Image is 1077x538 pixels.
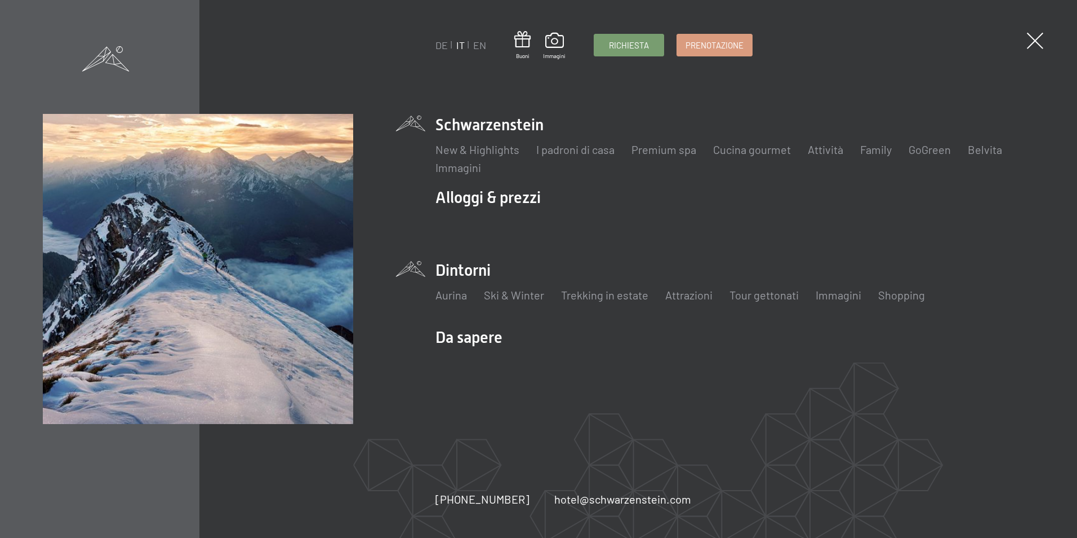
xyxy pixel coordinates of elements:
a: New & Highlights [435,143,519,156]
a: Cucina gourmet [713,143,791,156]
a: Tour gettonati [729,288,799,302]
a: Immagini [543,33,566,60]
a: Buoni [514,31,531,60]
a: EN [473,39,486,51]
a: Premium spa [631,143,696,156]
a: [PHONE_NUMBER] [435,491,529,507]
a: hotel@schwarzenstein.com [554,491,691,507]
a: DE [435,39,448,51]
a: Belvita [968,143,1002,156]
a: Trekking in estate [561,288,648,302]
a: Prenotazione [677,34,752,56]
a: Aurina [435,288,467,302]
a: I padroni di casa [536,143,615,156]
span: [PHONE_NUMBER] [435,492,529,506]
span: Immagini [543,52,566,60]
a: IT [456,39,465,51]
span: Richiesta [609,39,649,51]
a: Ski & Winter [484,288,544,302]
a: Immagini [435,161,481,174]
a: Attrazioni [665,288,713,302]
span: Prenotazione [686,39,744,51]
a: GoGreen [909,143,951,156]
a: Richiesta [594,34,664,56]
a: Immagini [816,288,861,302]
a: Family [860,143,892,156]
span: Buoni [514,52,531,60]
a: Shopping [878,288,925,302]
a: Attività [808,143,843,156]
